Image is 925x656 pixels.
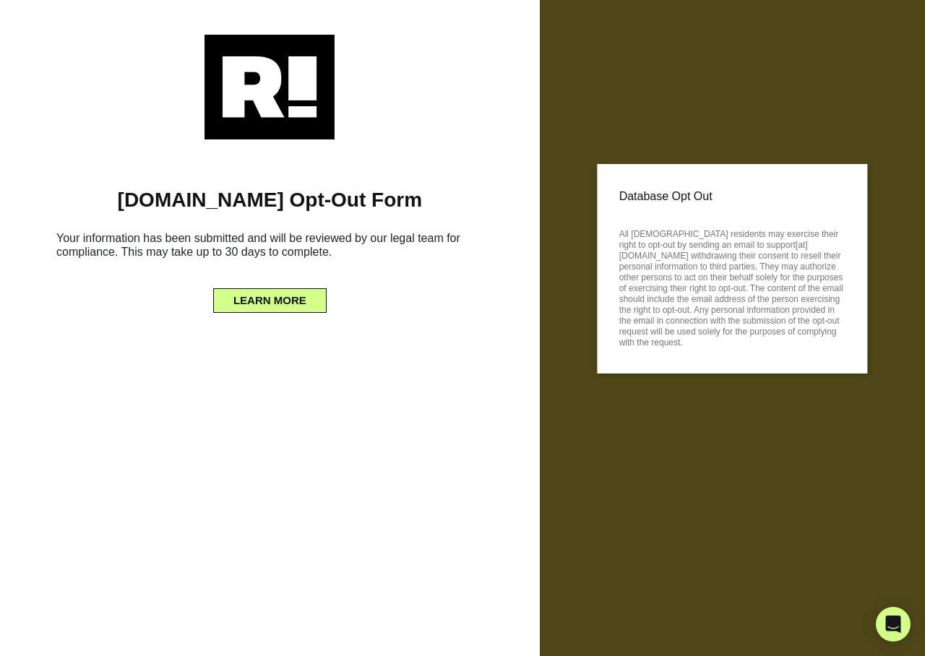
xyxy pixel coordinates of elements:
button: LEARN MORE [213,288,327,313]
div: Open Intercom Messenger [876,607,911,642]
p: Database Opt Out [619,186,846,207]
h1: [DOMAIN_NAME] Opt-Out Form [22,188,518,212]
p: All [DEMOGRAPHIC_DATA] residents may exercise their right to opt-out by sending an email to suppo... [619,225,846,348]
h6: Your information has been submitted and will be reviewed by our legal team for compliance. This m... [22,225,518,270]
a: LEARN MORE [213,290,327,302]
img: Retention.com [205,35,335,139]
